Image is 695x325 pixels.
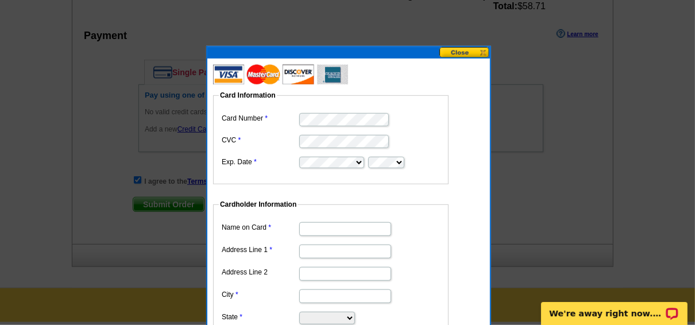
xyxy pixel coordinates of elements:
[219,90,277,100] legend: Card Information
[222,113,298,123] label: Card Number
[222,222,298,233] label: Name on Card
[222,289,298,300] label: City
[219,199,298,210] legend: Cardholder Information
[222,312,298,322] label: State
[213,64,348,84] img: acceptedCards.gif
[222,267,298,277] label: Address Line 2
[222,157,298,167] label: Exp. Date
[222,245,298,255] label: Address Line 1
[534,289,695,325] iframe: LiveChat chat widget
[222,135,298,145] label: CVC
